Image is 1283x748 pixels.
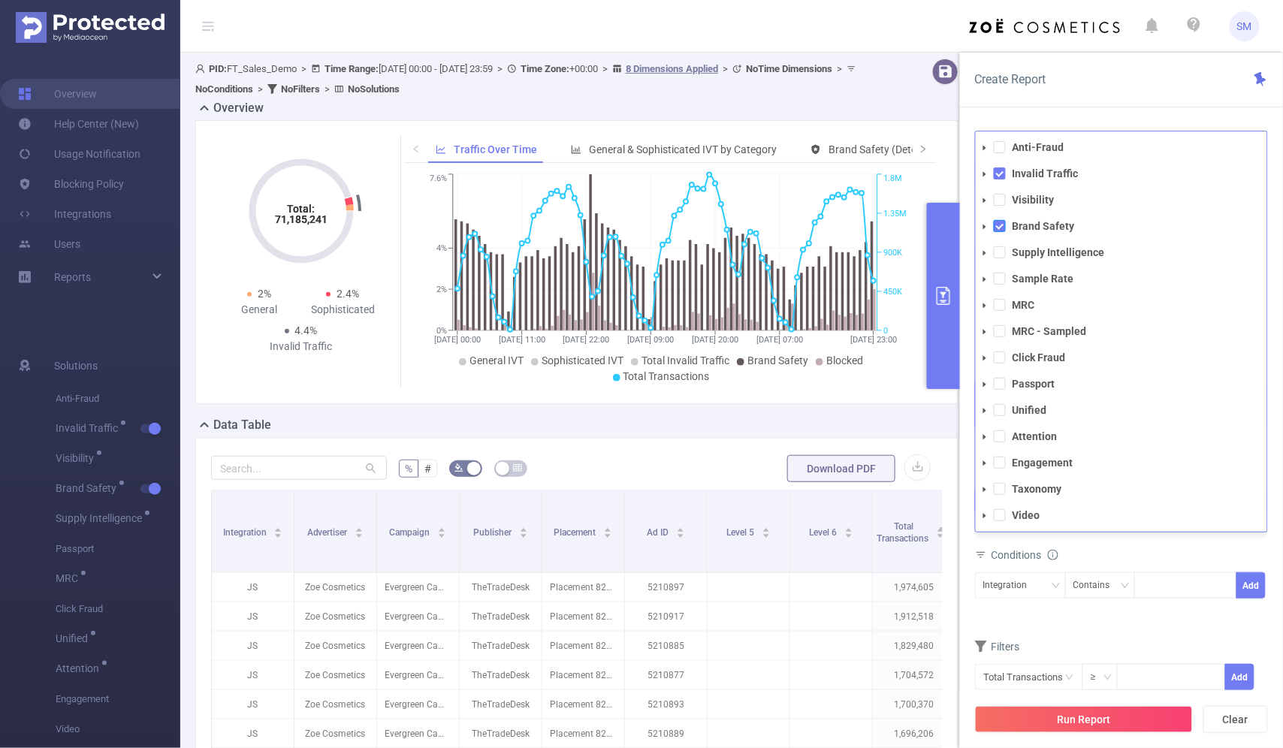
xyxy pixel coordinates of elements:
[603,526,612,535] div: Sort
[56,534,180,564] span: Passport
[301,302,385,318] div: Sophisticated
[430,174,447,184] tspan: 7.6%
[762,526,770,530] i: icon: caret-up
[1048,550,1058,560] i: icon: info-circle
[307,527,350,538] span: Advertiser
[195,83,253,95] b: No Conditions
[873,690,955,719] p: 1,700,370
[54,351,98,381] span: Solutions
[1013,325,1087,337] strong: MRC - Sampled
[18,79,97,109] a: Overview
[829,143,941,155] span: Brand Safety (Detected)
[563,335,609,345] tspan: [DATE] 22:00
[412,144,421,153] i: icon: left
[883,209,907,219] tspan: 1.35M
[460,690,542,719] p: TheTradeDesk
[377,719,459,748] p: Evergreen Campaign
[56,714,180,744] span: Video
[1236,572,1266,599] button: Add
[212,602,294,631] p: JS
[1225,664,1254,690] button: Add
[259,339,343,354] div: Invalid Traffic
[625,602,707,631] p: 5210917
[498,335,545,345] tspan: [DATE] 11:00
[975,641,1020,653] span: Filters
[1103,673,1112,683] i: icon: down
[18,229,80,259] a: Users
[676,526,685,535] div: Sort
[844,526,853,535] div: Sort
[377,690,459,719] p: Evergreen Campaign
[1013,167,1079,179] strong: Invalid Traffic
[1013,273,1074,285] strong: Sample Rate
[981,249,989,257] i: icon: caret-down
[934,490,955,572] i: Filter menu
[56,384,180,414] span: Anti-Fraud
[571,144,581,155] i: icon: bar-chart
[883,287,902,297] tspan: 450K
[18,139,140,169] a: Usage Notification
[294,690,376,719] p: Zoe Cosmetics
[16,12,165,43] img: Protected Media
[981,486,989,493] i: icon: caret-down
[542,354,623,366] span: Sophisticated IVT
[809,527,839,538] span: Level 6
[542,719,624,748] p: Placement 8290435
[981,433,989,441] i: icon: caret-down
[519,526,528,535] div: Sort
[212,632,294,660] p: JS
[647,527,671,538] span: Ad ID
[519,526,527,530] i: icon: caret-up
[377,661,459,689] p: Evergreen Campaign
[281,83,320,95] b: No Filters
[294,661,376,689] p: Zoe Cosmetics
[1013,483,1062,495] strong: Taxonomy
[1052,581,1061,592] i: icon: down
[212,661,294,689] p: JS
[981,170,989,178] i: icon: caret-down
[377,573,459,602] p: Evergreen Campaign
[405,463,412,475] span: %
[718,63,732,74] span: >
[513,463,522,472] i: icon: table
[424,463,431,475] span: #
[56,633,93,644] span: Unified
[981,407,989,415] i: icon: caret-down
[209,63,227,74] b: PID:
[542,602,624,631] p: Placement 8290435
[211,456,387,480] input: Search...
[1091,665,1106,689] div: ≥
[981,276,989,283] i: icon: caret-down
[542,573,624,602] p: Placement 8290435
[54,262,91,292] a: Reports
[273,526,282,535] div: Sort
[1237,11,1252,41] span: SM
[294,719,376,748] p: Zoe Cosmetics
[676,526,684,530] i: icon: caret-up
[56,483,122,493] span: Brand Safety
[274,526,282,530] i: icon: caret-up
[919,144,928,153] i: icon: right
[377,602,459,631] p: Evergreen Campaign
[1203,706,1268,733] button: Clear
[756,335,803,345] tspan: [DATE] 07:00
[18,169,124,199] a: Blocking Policy
[295,324,318,336] span: 4.4%
[627,335,674,345] tspan: [DATE] 09:00
[873,661,955,689] p: 1,704,572
[1013,141,1064,153] strong: Anti-Fraud
[473,527,514,538] span: Publisher
[873,573,955,602] p: 1,974,605
[542,661,624,689] p: Placement 8290435
[436,285,447,294] tspan: 2%
[983,573,1038,598] div: Integration
[253,83,267,95] span: >
[212,573,294,602] p: JS
[590,143,777,155] span: General & Sophisticated IVT by Category
[56,594,180,624] span: Click Fraud
[762,532,770,536] i: icon: caret-down
[873,602,955,631] p: 1,912,518
[195,63,860,95] span: FT_Sales_Demo [DATE] 00:00 - [DATE] 23:59 +00:00
[18,199,111,229] a: Integrations
[981,144,989,152] i: icon: caret-down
